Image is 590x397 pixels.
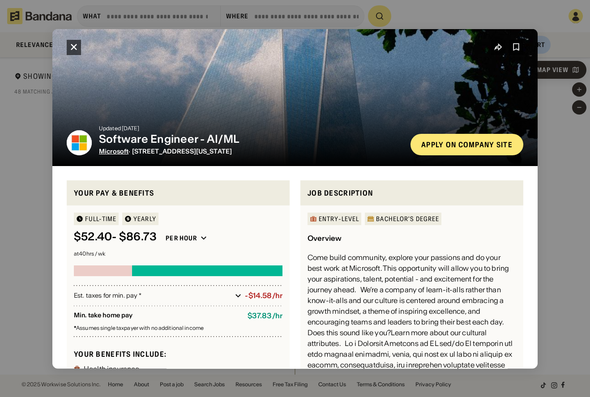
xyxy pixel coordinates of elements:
[84,365,140,372] div: Health insurance
[308,234,342,243] div: Overview
[85,216,116,222] div: Full-time
[67,130,92,155] img: Microsoft logo
[74,312,240,320] div: Min. take home pay
[248,312,282,320] div: $ 37.83 / hr
[74,187,282,198] div: Your pay & benefits
[99,147,128,155] a: Microsoft
[99,147,403,155] div: · [STREET_ADDRESS][US_STATE]
[421,141,513,148] div: Apply on company site
[74,291,231,300] div: Est. taxes for min. pay *
[74,325,282,331] div: Assumes single taxpayer with no additional income
[99,125,403,131] div: Updated [DATE]
[133,216,156,222] div: YEARLY
[376,216,439,222] div: Bachelor's Degree
[308,187,516,198] div: Job Description
[74,231,157,243] div: $ 52.40 - $86.73
[245,291,282,300] div: -$14.58/hr
[410,133,523,155] a: Apply on company site
[308,328,487,348] a: Learn more about our cultural attributes
[74,251,282,256] div: at 40 hrs / wk
[99,132,403,145] div: Software Engineer - AI/ML
[74,349,282,359] div: Your benefits include:
[319,216,359,222] div: Entry-Level
[166,234,197,242] div: Per hour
